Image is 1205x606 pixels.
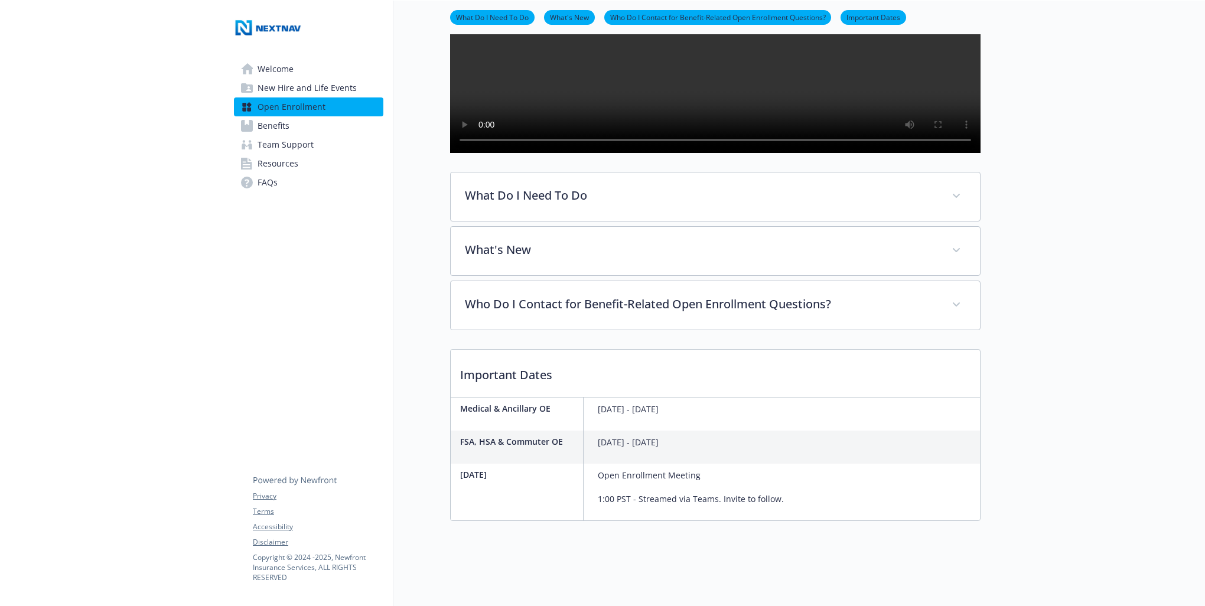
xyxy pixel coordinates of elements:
[253,522,383,532] a: Accessibility
[598,468,784,483] p: Open Enrollment Meeting
[451,281,980,330] div: Who Do I Contact for Benefit-Related Open Enrollment Questions?
[598,492,784,506] p: 1:00 PST - Streamed via Teams. Invite to follow.
[258,135,314,154] span: Team Support
[234,79,383,97] a: New Hire and Life Events
[598,402,659,416] p: [DATE] - [DATE]
[234,135,383,154] a: Team Support
[253,537,383,548] a: Disclaimer
[465,295,937,313] p: Who Do I Contact for Benefit-Related Open Enrollment Questions?
[234,97,383,116] a: Open Enrollment
[234,173,383,192] a: FAQs
[234,154,383,173] a: Resources
[460,402,578,415] p: Medical & Ancillary OE
[451,227,980,275] div: What's New
[460,468,578,481] p: [DATE]
[451,172,980,221] div: What Do I Need To Do
[544,11,595,22] a: What's New
[258,60,294,79] span: Welcome
[234,116,383,135] a: Benefits
[451,350,980,393] p: Important Dates
[258,116,289,135] span: Benefits
[465,241,937,259] p: What's New
[598,435,659,449] p: [DATE] - [DATE]
[258,97,325,116] span: Open Enrollment
[258,173,278,192] span: FAQs
[604,11,831,22] a: Who Do I Contact for Benefit-Related Open Enrollment Questions?
[253,491,383,501] a: Privacy
[253,506,383,517] a: Terms
[234,60,383,79] a: Welcome
[258,154,298,173] span: Resources
[465,187,937,204] p: What Do I Need To Do
[450,11,535,22] a: What Do I Need To Do
[253,552,383,582] p: Copyright © 2024 - 2025 , Newfront Insurance Services, ALL RIGHTS RESERVED
[841,11,906,22] a: Important Dates
[258,79,357,97] span: New Hire and Life Events
[460,435,578,448] p: FSA, HSA & Commuter OE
